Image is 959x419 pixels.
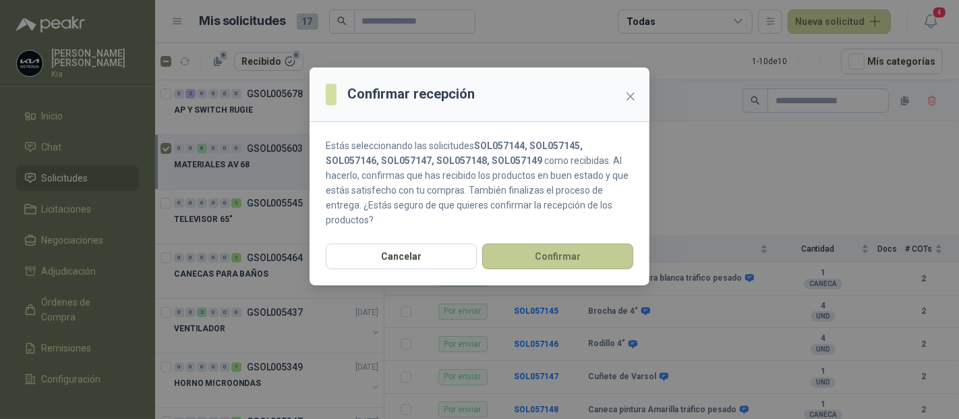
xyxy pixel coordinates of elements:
button: Confirmar [482,244,633,269]
button: Cancelar [326,244,477,269]
button: Close [620,86,641,107]
h3: Confirmar recepción [347,84,475,105]
span: close [625,91,636,102]
p: Estás seleccionando las solicitudes como recibidas. Al hacerlo, confirmas que has recibido los pr... [326,138,633,227]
